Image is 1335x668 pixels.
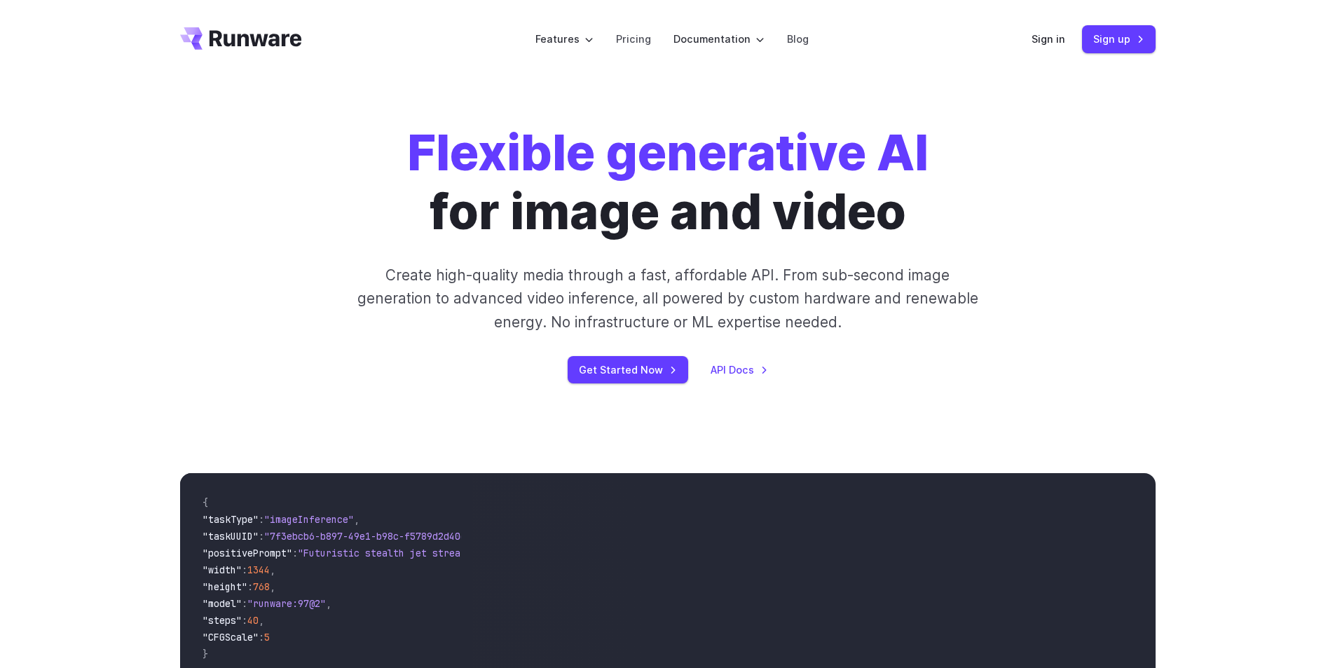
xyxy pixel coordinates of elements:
[298,547,808,559] span: "Futuristic stealth jet streaking through a neon-lit cityscape with glowing purple exhaust"
[355,264,980,334] p: Create high-quality media through a fast, affordable API. From sub-second image generation to adv...
[407,123,929,182] strong: Flexible generative AI
[259,614,264,627] span: ,
[326,597,331,610] span: ,
[180,27,302,50] a: Go to /
[203,496,208,509] span: {
[270,564,275,576] span: ,
[259,631,264,643] span: :
[616,31,651,47] a: Pricing
[535,31,594,47] label: Features
[242,614,247,627] span: :
[247,564,270,576] span: 1344
[203,614,242,627] span: "steps"
[247,580,253,593] span: :
[1032,31,1065,47] a: Sign in
[1082,25,1156,53] a: Sign up
[247,614,259,627] span: 40
[292,547,298,559] span: :
[787,31,809,47] a: Blog
[203,564,242,576] span: "width"
[673,31,765,47] label: Documentation
[247,597,326,610] span: "runware:97@2"
[354,513,360,526] span: ,
[253,580,270,593] span: 768
[203,547,292,559] span: "positivePrompt"
[203,530,259,543] span: "taskUUID"
[203,597,242,610] span: "model"
[264,631,270,643] span: 5
[242,597,247,610] span: :
[203,580,247,593] span: "height"
[270,580,275,593] span: ,
[203,648,208,660] span: }
[407,123,929,241] h1: for image and video
[264,530,477,543] span: "7f3ebcb6-b897-49e1-b98c-f5789d2d40d7"
[259,530,264,543] span: :
[203,513,259,526] span: "taskType"
[568,356,688,383] a: Get Started Now
[203,631,259,643] span: "CFGScale"
[264,513,354,526] span: "imageInference"
[711,362,768,378] a: API Docs
[259,513,264,526] span: :
[242,564,247,576] span: :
